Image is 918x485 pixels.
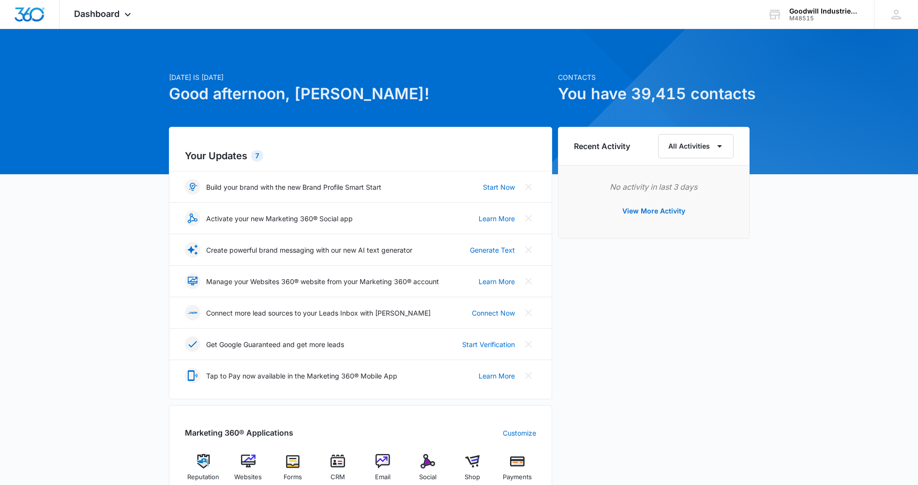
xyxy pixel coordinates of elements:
[558,72,750,82] p: Contacts
[521,368,536,383] button: Close
[169,72,552,82] p: [DATE] is [DATE]
[521,211,536,226] button: Close
[206,276,439,287] p: Manage your Websites 360® website from your Marketing 360® account
[789,7,860,15] div: account name
[206,213,353,224] p: Activate your new Marketing 360® Social app
[574,181,734,193] p: No activity in last 3 days
[331,472,345,482] span: CRM
[234,472,262,482] span: Websites
[470,245,515,255] a: Generate Text
[521,305,536,320] button: Close
[483,182,515,192] a: Start Now
[613,199,695,223] button: View More Activity
[251,150,263,162] div: 7
[206,245,412,255] p: Create powerful brand messaging with our new AI text generator
[284,472,302,482] span: Forms
[375,472,391,482] span: Email
[206,371,397,381] p: Tap to Pay now available in the Marketing 360® Mobile App
[206,339,344,349] p: Get Google Guaranteed and get more leads
[479,213,515,224] a: Learn More
[789,15,860,22] div: account id
[479,371,515,381] a: Learn More
[503,428,536,438] a: Customize
[419,472,436,482] span: Social
[521,273,536,289] button: Close
[472,308,515,318] a: Connect Now
[462,339,515,349] a: Start Verification
[503,472,532,482] span: Payments
[658,134,734,158] button: All Activities
[521,336,536,352] button: Close
[521,179,536,195] button: Close
[521,242,536,258] button: Close
[465,472,480,482] span: Shop
[169,82,552,106] h1: Good afternoon, [PERSON_NAME]!
[185,149,536,163] h2: Your Updates
[187,472,219,482] span: Reputation
[74,9,120,19] span: Dashboard
[206,182,381,192] p: Build your brand with the new Brand Profile Smart Start
[206,308,431,318] p: Connect more lead sources to your Leads Inbox with [PERSON_NAME]
[185,427,293,439] h2: Marketing 360® Applications
[479,276,515,287] a: Learn More
[574,140,630,152] h6: Recent Activity
[558,82,750,106] h1: You have 39,415 contacts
